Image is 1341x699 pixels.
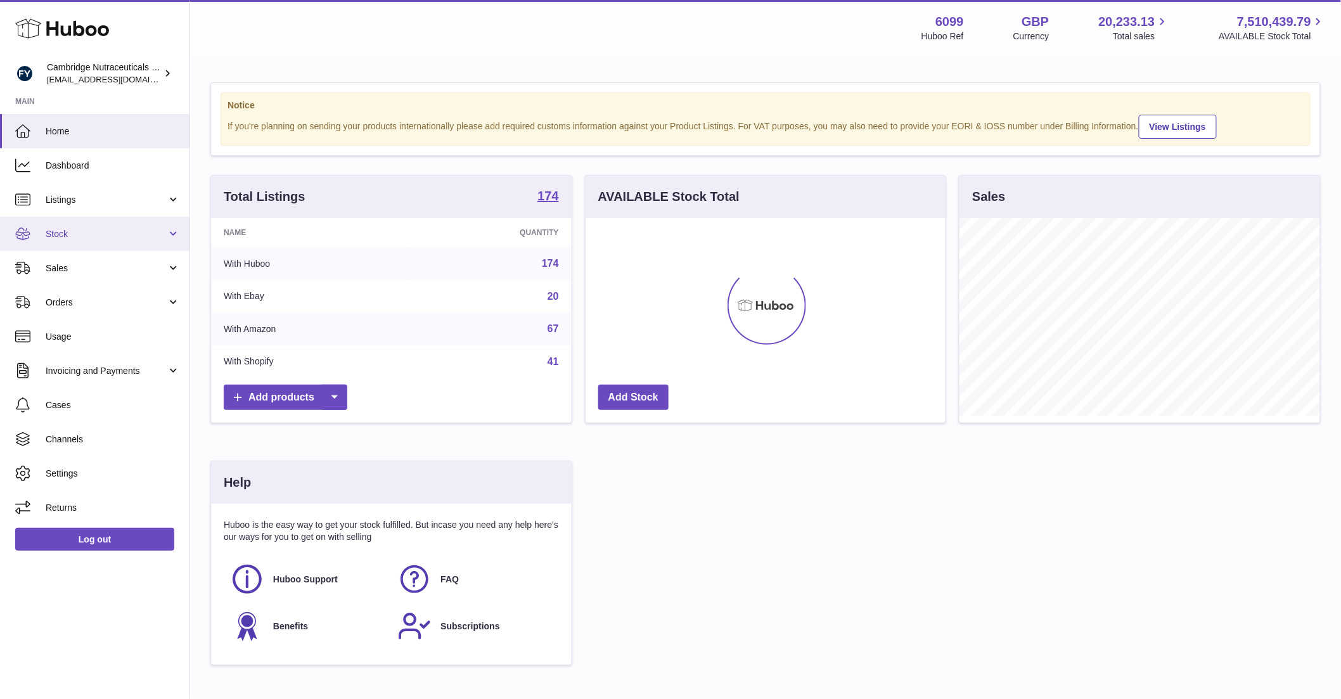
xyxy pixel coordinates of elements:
[46,399,180,411] span: Cases
[46,228,167,240] span: Stock
[228,113,1304,139] div: If you're planning on sending your products internationally please add required customs informati...
[537,189,558,205] a: 174
[598,188,740,205] h3: AVAILABLE Stock Total
[440,620,499,632] span: Subscriptions
[211,218,408,247] th: Name
[46,160,180,172] span: Dashboard
[1013,30,1049,42] div: Currency
[397,609,552,643] a: Subscriptions
[1022,13,1049,30] strong: GBP
[273,620,308,632] span: Benefits
[598,385,669,411] a: Add Stock
[224,519,559,543] p: Huboo is the easy way to get your stock fulfilled. But incase you need any help here's our ways f...
[1098,13,1169,42] a: 20,233.13 Total sales
[1139,115,1217,139] a: View Listings
[440,574,459,586] span: FAQ
[230,562,385,596] a: Huboo Support
[408,218,571,247] th: Quantity
[46,468,180,480] span: Settings
[46,502,180,514] span: Returns
[921,30,964,42] div: Huboo Ref
[273,574,338,586] span: Huboo Support
[46,297,167,309] span: Orders
[542,258,559,269] a: 174
[46,365,167,377] span: Invoicing and Payments
[224,474,251,491] h3: Help
[1113,30,1169,42] span: Total sales
[972,188,1005,205] h3: Sales
[15,528,174,551] a: Log out
[935,13,964,30] strong: 6099
[548,323,559,334] a: 67
[537,189,558,202] strong: 174
[1237,13,1311,30] span: 7,510,439.79
[47,74,186,84] span: [EMAIL_ADDRESS][DOMAIN_NAME]
[548,291,559,302] a: 20
[1219,30,1326,42] span: AVAILABLE Stock Total
[211,345,408,378] td: With Shopify
[224,385,347,411] a: Add products
[397,562,552,596] a: FAQ
[548,356,559,367] a: 41
[46,125,180,138] span: Home
[46,262,167,274] span: Sales
[46,433,180,446] span: Channels
[46,194,167,206] span: Listings
[47,61,161,86] div: Cambridge Nutraceuticals Ltd
[230,609,385,643] a: Benefits
[15,64,34,83] img: huboo@camnutra.com
[1098,13,1155,30] span: 20,233.13
[228,99,1304,112] strong: Notice
[211,247,408,280] td: With Huboo
[46,331,180,343] span: Usage
[1219,13,1326,42] a: 7,510,439.79 AVAILABLE Stock Total
[211,312,408,345] td: With Amazon
[224,188,305,205] h3: Total Listings
[211,280,408,313] td: With Ebay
